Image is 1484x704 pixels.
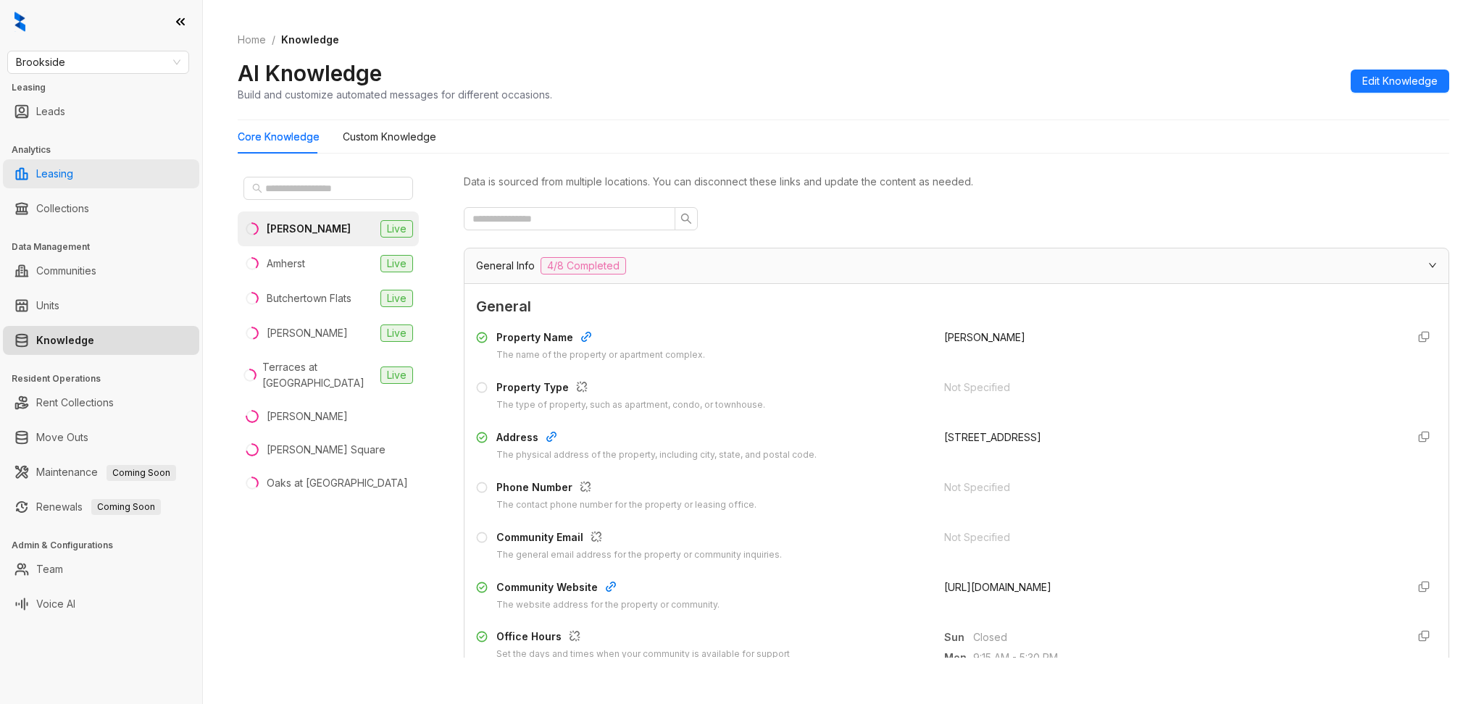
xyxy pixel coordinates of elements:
div: Not Specified [944,479,1395,495]
li: / [272,32,275,48]
span: Live [380,366,413,384]
div: Amherst [267,256,305,272]
li: Move Outs [3,423,199,452]
div: The type of property, such as apartment, condo, or townhouse. [496,398,765,412]
span: Brookside [16,51,180,73]
h3: Leasing [12,81,202,94]
span: Closed [973,629,1395,645]
h2: AI Knowledge [238,59,382,87]
a: Team [36,555,63,584]
span: search [252,183,262,193]
span: Coming Soon [91,499,161,515]
a: Collections [36,194,89,223]
a: Voice AI [36,590,75,619]
li: Units [3,291,199,320]
div: General Info4/8 Completed [464,248,1448,283]
div: The name of the property or apartment complex. [496,348,705,362]
span: [URL][DOMAIN_NAME] [944,581,1051,593]
a: Units [36,291,59,320]
div: Core Knowledge [238,129,320,145]
div: Property Name [496,330,705,348]
span: Sun [944,629,973,645]
div: The website address for the property or community. [496,598,720,612]
span: Edit Knowledge [1362,73,1438,89]
li: Leads [3,97,199,126]
div: [PERSON_NAME] Square [267,442,385,458]
span: search [680,213,692,225]
li: Leasing [3,159,199,188]
div: Not Specified [944,380,1395,395]
a: Leasing [36,159,73,188]
h3: Data Management [12,240,202,253]
h3: Admin & Configurations [12,539,202,552]
li: Collections [3,194,199,223]
span: Live [380,220,413,238]
div: [PERSON_NAME] [267,221,351,237]
div: Address [496,429,817,448]
div: Build and customize automated messages for different occasions. [238,87,552,102]
li: Team [3,555,199,584]
div: [PERSON_NAME] [267,408,348,424]
button: Edit Knowledge [1351,70,1449,93]
a: Home [235,32,269,48]
img: logo [14,12,25,32]
span: General [476,296,1437,318]
div: Community Website [496,579,720,598]
span: [PERSON_NAME] [944,331,1025,343]
span: Mon [944,650,973,666]
span: Live [380,290,413,307]
li: Maintenance [3,458,199,487]
div: Oaks at [GEOGRAPHIC_DATA] [267,475,408,491]
div: Data is sourced from multiple locations. You can disconnect these links and update the content as... [464,174,1449,190]
a: Knowledge [36,326,94,355]
span: Live [380,324,413,342]
div: [PERSON_NAME] [267,325,348,341]
div: Phone Number [496,479,756,498]
div: Community Email [496,529,782,548]
li: Rent Collections [3,388,199,417]
a: Rent Collections [36,388,114,417]
li: Communities [3,256,199,285]
div: Terraces at [GEOGRAPHIC_DATA] [262,359,375,391]
h3: Analytics [12,143,202,156]
div: The general email address for the property or community inquiries. [496,548,782,562]
a: Move Outs [36,423,88,452]
div: Property Type [496,380,765,398]
div: The contact phone number for the property or leasing office. [496,498,756,512]
span: 4/8 Completed [541,257,626,275]
span: expanded [1428,261,1437,269]
div: [STREET_ADDRESS] [944,429,1395,445]
h3: Resident Operations [12,372,202,385]
span: General Info [476,258,535,274]
div: The physical address of the property, including city, state, and postal code. [496,448,817,462]
span: Knowledge [281,33,339,46]
span: Coming Soon [107,465,176,481]
div: Not Specified [944,529,1395,545]
a: Leads [36,97,65,126]
li: Voice AI [3,590,199,619]
a: Communities [36,256,96,285]
div: Office Hours [496,629,790,648]
li: Knowledge [3,326,199,355]
div: Butchertown Flats [267,290,351,306]
span: 9:15 AM - 5:30 PM [973,650,1395,666]
li: Renewals [3,493,199,521]
div: Custom Knowledge [343,129,436,145]
span: Live [380,255,413,272]
div: Set the days and times when your community is available for support [496,648,790,661]
a: RenewalsComing Soon [36,493,161,521]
